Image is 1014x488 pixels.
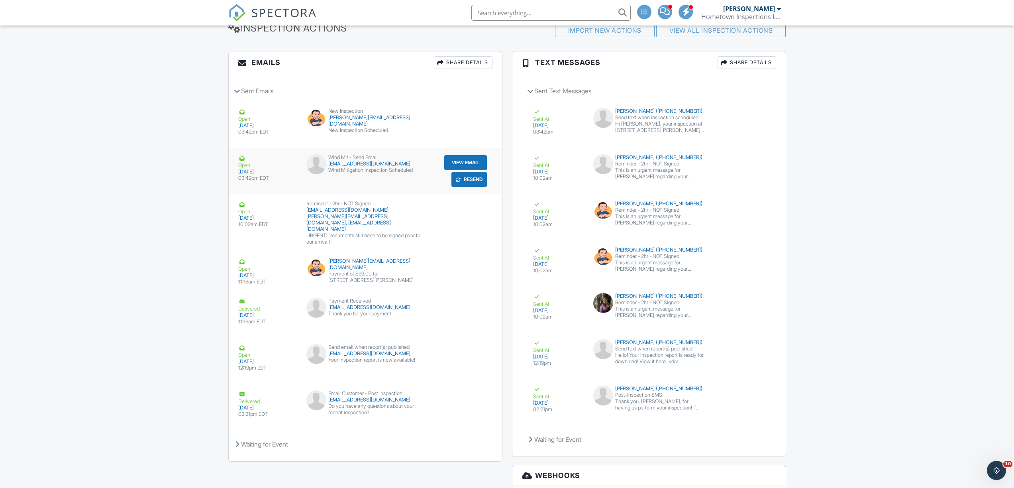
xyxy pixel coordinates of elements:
div: [PERSON_NAME] ([PHONE_NUMBER]) [593,293,704,299]
div: 12:19pm [533,360,584,366]
div: Import New Actions [555,23,655,37]
img: beard.png [593,247,613,267]
img: beard.png [593,201,613,220]
div: 03:42pm EDT [238,129,297,135]
div: New Inspection Scheduled [306,127,424,134]
div: Reminder - 2hr - NOT Signed [593,299,704,306]
div: 10:02am [533,175,584,181]
img: default-user-f0147aede5fd5fa78ca7ade42f37bd4542148d508eef1c3d3ea960f66861d68b.jpg [593,339,613,359]
div: Sent At [533,339,584,354]
div: Waiting for Event [229,433,502,455]
div: [DATE] [533,261,584,268]
img: profile.jpg [593,293,613,313]
div: 10:02am [533,314,584,320]
div: 10:02am [533,221,584,228]
div: 02:21pm [533,406,584,413]
div: Send email when report(s) published [306,344,424,350]
div: Share Details [434,56,492,69]
span: SPECTORA [251,4,317,21]
div: Payment of $99.00 for [STREET_ADDRESS][PERSON_NAME] [306,271,424,283]
div: Delivered [238,390,297,405]
div: [PERSON_NAME] ([PHONE_NUMBER]) [593,108,704,114]
div: [DATE] [533,354,584,360]
div: Do you have any questions about your recent inspection? [306,403,424,416]
div: 11:16am EDT [238,319,297,325]
div: [PERSON_NAME] ([PHONE_NUMBER]) [593,339,704,346]
div: Open [238,108,297,122]
img: default-user-f0147aede5fd5fa78ca7ade42f37bd4542148d508eef1c3d3ea960f66861d68b.jpg [306,390,326,410]
div: [DATE] [238,122,297,129]
div: [PERSON_NAME] [723,5,775,13]
div: Hello! Your inspection report is ready for download! View it here: <div style='text-align:center;... [615,352,704,365]
div: [EMAIL_ADDRESS][DOMAIN_NAME] [306,161,424,167]
a: View Email [443,154,488,171]
div: Sent Text Messages [522,80,776,102]
div: [PERSON_NAME][EMAIL_ADDRESS][DOMAIN_NAME] [306,258,424,271]
div: Sent At [533,108,584,122]
a: View All Inspection Actions [669,26,773,34]
div: [DATE] [238,215,297,221]
div: Your inspection report is now available! [306,357,424,363]
img: default-user-f0147aede5fd5fa78ca7ade42f37bd4542148d508eef1c3d3ea960f66861d68b.jpg [593,108,613,128]
div: Post-Inspection SMS [593,392,704,398]
div: Thank you for your payment! [306,311,424,317]
div: [PERSON_NAME] ([PHONE_NUMBER]) [593,247,704,253]
div: New Inspection [306,108,424,114]
div: This is an urgent message for [PERSON_NAME] regarding your inspection scheduled for [DATE] at 12:... [615,260,704,272]
div: [DATE] [533,215,584,221]
div: Sent Emails [229,80,502,102]
div: Thank you, [PERSON_NAME], for having us perform your inspection! If you have any questions about ... [615,398,704,411]
div: Wind Mit - Send Email [306,154,424,161]
div: Hi [PERSON_NAME], your inspection at [STREET_ADDRESS][PERSON_NAME] is scheduled for [DATE] 12:00 ... [615,121,704,134]
div: [DATE] [533,307,584,314]
div: [EMAIL_ADDRESS][DOMAIN_NAME] [306,397,424,403]
div: [DATE] [238,169,297,175]
h3: Webhooks [512,465,786,486]
div: [DATE] [238,312,297,319]
div: Reminder - 2hr - NOT Signed [593,161,704,167]
div: Share Details [718,56,776,69]
div: [EMAIL_ADDRESS][DOMAIN_NAME], [PERSON_NAME][EMAIL_ADDRESS][DOMAIN_NAME], [EMAIL_ADDRESS][DOMAIN_N... [306,207,424,232]
div: This is an urgent message for [PERSON_NAME] regarding your inspection scheduled for [DATE] at 12:... [615,213,704,226]
div: This is an urgent message for [PERSON_NAME] regarding your inspection scheduled for [DATE] at 12:... [615,306,704,319]
div: [DATE] [238,405,297,411]
div: 10:02am [533,268,584,274]
img: default-user-f0147aede5fd5fa78ca7ade42f37bd4542148d508eef1c3d3ea960f66861d68b.jpg [593,386,613,405]
div: URGENT: Documents still need to be signed prior to our arrival! [306,232,424,245]
div: [DATE] [533,400,584,406]
div: 02:21pm EDT [238,411,297,417]
div: Sent At [533,386,584,400]
input: Search everything... [471,5,631,21]
div: Delivered [238,298,297,312]
img: beard.png [306,258,326,278]
div: Open [238,154,297,169]
img: default-user-f0147aede5fd5fa78ca7ade42f37bd4542148d508eef1c3d3ea960f66861d68b.jpg [306,154,326,174]
div: [PERSON_NAME][EMAIL_ADDRESS][DOMAIN_NAME] [306,114,424,127]
a: Open [DATE] 11:16am EDT [PERSON_NAME][EMAIL_ADDRESS][DOMAIN_NAME] Payment of $99.00 for [STREET_A... [229,252,502,291]
img: default-user-f0147aede5fd5fa78ca7ade42f37bd4542148d508eef1c3d3ea960f66861d68b.jpg [306,298,326,318]
div: This is an urgent message for [PERSON_NAME] regarding your inspection scheduled for [DATE] at 12:... [615,167,704,180]
div: [EMAIL_ADDRESS][DOMAIN_NAME] [306,350,424,357]
div: [DATE] [533,169,584,175]
div: Sent At [533,293,584,307]
div: Payment Received [306,298,424,304]
div: 11:16am EDT [238,279,297,285]
div: Send text when inspection scheduled [593,114,704,121]
span: 10 [1003,461,1012,467]
div: Sent At [533,247,584,261]
div: Email Customer - Post Inspection [306,390,424,397]
div: Reminder - 2hr - NOT Signed [306,201,424,207]
div: Waiting for Event [522,429,776,450]
button: View Email [444,155,487,170]
div: Sent At [533,154,584,169]
h3: Text Messages [512,51,786,74]
div: [PERSON_NAME] ([PHONE_NUMBER]) [593,154,704,161]
img: default-user-f0147aede5fd5fa78ca7ade42f37bd4542148d508eef1c3d3ea960f66861d68b.jpg [306,344,326,364]
div: Hometown Inspections LLC [701,13,781,21]
div: Reminder - 2hr - NOT Signed [593,207,704,213]
div: Send text when report(s) published [593,346,704,352]
div: Open [238,258,297,272]
div: [PERSON_NAME] ([PHONE_NUMBER]) [593,386,704,392]
div: 12:19pm EDT [238,365,297,371]
a: SPECTORA [228,11,317,28]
